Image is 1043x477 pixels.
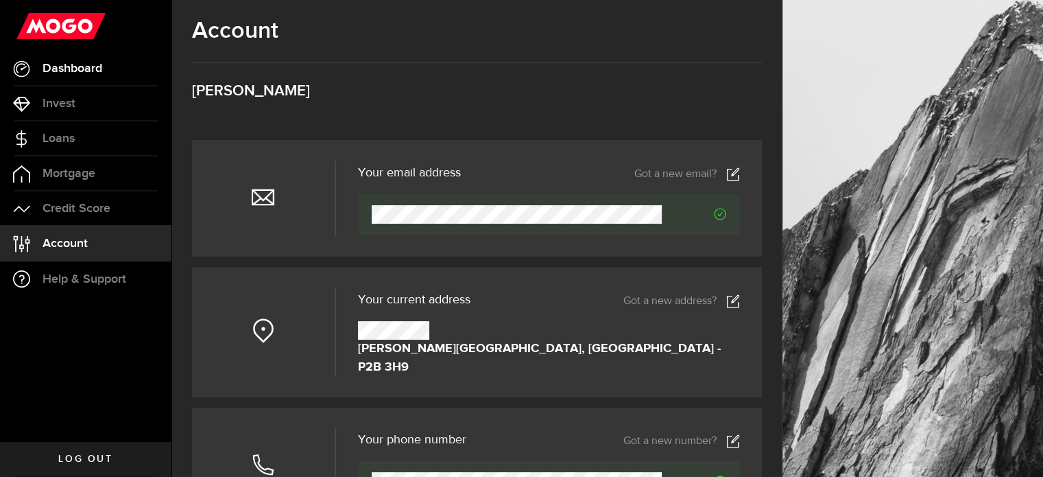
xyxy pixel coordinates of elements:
[58,454,112,464] span: Log out
[623,434,740,448] a: Got a new number?
[192,17,762,45] h1: Account
[662,208,726,220] span: Verified
[11,5,52,47] button: Open LiveChat chat widget
[358,167,461,179] h3: Your email address
[43,273,126,286] span: Help & Support
[43,97,75,110] span: Invest
[358,434,466,446] h3: Your phone number
[634,167,740,181] a: Got a new email?
[358,294,470,306] span: Your current address
[43,132,75,145] span: Loans
[43,237,88,250] span: Account
[192,84,762,99] h3: [PERSON_NAME]
[43,202,110,215] span: Credit Score
[623,294,740,308] a: Got a new address?
[43,167,95,180] span: Mortgage
[43,62,102,75] span: Dashboard
[358,340,741,377] strong: [PERSON_NAME][GEOGRAPHIC_DATA], [GEOGRAPHIC_DATA] - P2B 3H9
